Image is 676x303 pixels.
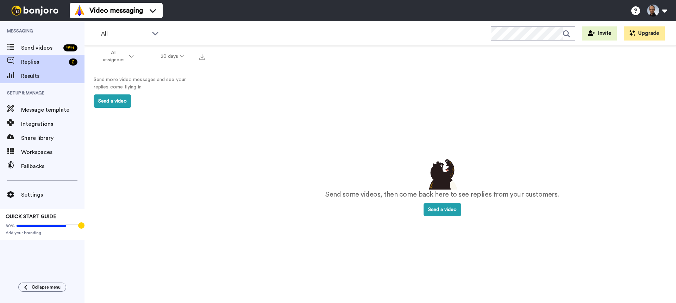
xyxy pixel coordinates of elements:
img: tab_domain_overview_orange.svg [19,41,25,47]
a: Send a video [424,207,461,212]
span: Replies [21,58,66,66]
button: Send a video [94,94,131,108]
span: Results [21,72,84,80]
img: bj-logo-header-white.svg [8,6,61,16]
span: All [101,30,148,38]
img: results-emptystates.png [425,157,460,190]
span: Message template [21,106,84,114]
div: 2 [69,58,77,66]
span: Settings [21,191,84,199]
button: Invite [582,26,617,41]
span: All assignees [99,49,128,63]
span: Fallbacks [21,162,84,171]
p: Send more video messages and see your replies come flying in. [94,76,199,91]
button: All assignees [86,47,147,66]
button: Export all results that match these filters now. [197,51,207,62]
div: v 4.0.25 [20,11,35,17]
img: logo_orange.svg [11,11,17,17]
div: Keywords by Traffic [78,42,119,46]
span: Video messaging [89,6,143,16]
span: Share library [21,134,84,142]
div: Domain: [DOMAIN_NAME] [18,18,77,24]
button: Send a video [424,203,461,216]
span: Collapse menu [32,284,61,290]
button: 30 days [147,50,198,63]
div: 99 + [63,44,77,51]
div: Domain Overview [27,42,63,46]
span: QUICK START GUIDE [6,214,56,219]
img: vm-color.svg [74,5,85,16]
img: website_grey.svg [11,18,17,24]
div: Tooltip anchor [78,222,84,229]
img: export.svg [199,54,205,60]
span: Workspaces [21,148,84,156]
span: Send videos [21,44,61,52]
button: Upgrade [624,26,665,41]
span: Add your branding [6,230,79,236]
span: Integrations [21,120,84,128]
span: 80% [6,223,15,229]
img: tab_keywords_by_traffic_grey.svg [70,41,76,47]
p: Send some videos, then come back here to see replies from your customers. [325,190,559,200]
button: Collapse menu [18,283,66,292]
